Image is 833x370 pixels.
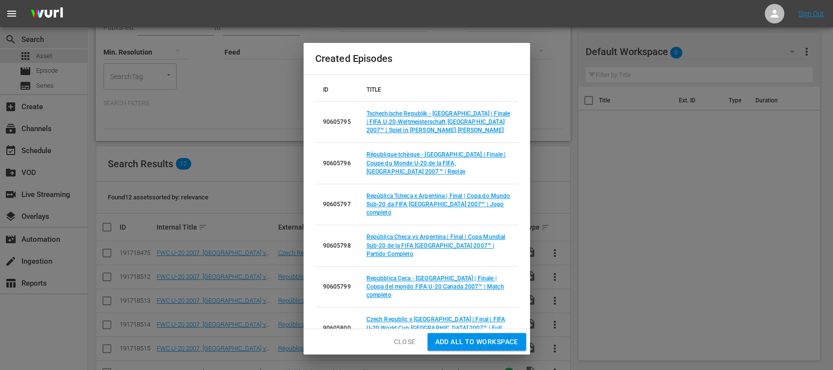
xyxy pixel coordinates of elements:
a: République tchèque - [GEOGRAPHIC_DATA] | Finale | Coupe du Monde U-20 de la FIFA, [GEOGRAPHIC_DAT... [366,151,506,175]
a: Repubblica Ceca - [GEOGRAPHIC_DATA] | Finale | Coppa del mondo FIFA U-20 Canada 2007™ | Match com... [366,275,504,298]
a: República Tcheca x Argentina | Final | Copa do Mundo Sub-20 da FIFA [GEOGRAPHIC_DATA] 2007™ | Jog... [366,193,510,216]
td: 90605799 [315,266,359,307]
td: 90605795 [315,102,359,143]
button: Add all to Workspace [427,333,526,351]
a: Tschechische Republik - [GEOGRAPHIC_DATA] | Finale | FIFA U-20-Weltmeisterschaft [GEOGRAPHIC_DATA... [366,110,510,134]
a: República Checa vs Argentina | Final | Copa Mundial Sub-20 de la FIFA [GEOGRAPHIC_DATA] 2007™ | P... [366,234,506,257]
span: menu [6,8,18,19]
td: 90605796 [315,143,359,184]
td: 90605800 [315,308,359,349]
span: Close [394,336,416,348]
td: 90605798 [315,225,359,266]
a: Sign Out [798,10,824,18]
th: ID [315,78,359,102]
img: ans4CAIJ8jUAAAAAAAAAAAAAAAAAAAAAAAAgQb4GAAAAAAAAAAAAAAAAAAAAAAAAJMjXAAAAAAAAAAAAAAAAAAAAAAAAgAT5G... [23,2,70,25]
th: TITLE [359,78,518,102]
td: 90605797 [315,184,359,225]
h2: Created Episodes [315,51,518,66]
a: Czech Republic v [GEOGRAPHIC_DATA] | Final | FIFA U-20 World Cup [GEOGRAPHIC_DATA] 2007™ | Full M... [366,316,505,339]
button: Close [386,333,424,351]
span: Add all to Workspace [435,336,518,348]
